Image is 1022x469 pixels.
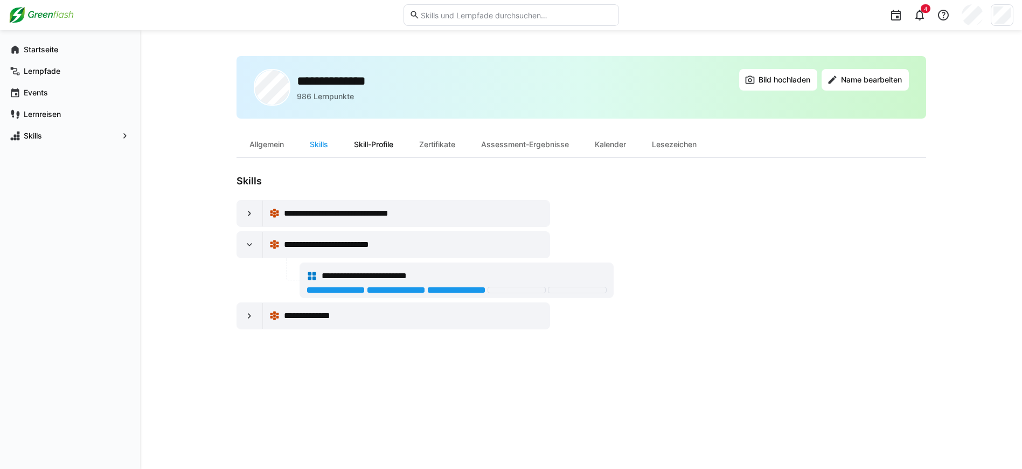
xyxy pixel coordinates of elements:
div: Allgemein [237,132,297,157]
span: Name bearbeiten [839,74,903,85]
div: Zertifikate [406,132,468,157]
p: 986 Lernpunkte [297,91,354,102]
h3: Skills [237,175,668,187]
div: Lesezeichen [639,132,710,157]
div: Skills [297,132,341,157]
div: Skill-Profile [341,132,406,157]
button: Name bearbeiten [822,69,909,91]
button: Bild hochladen [739,69,817,91]
div: Assessment-Ergebnisse [468,132,582,157]
span: Bild hochladen [757,74,812,85]
input: Skills und Lernpfade durchsuchen… [420,10,613,20]
div: Kalender [582,132,639,157]
span: 4 [924,5,927,12]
